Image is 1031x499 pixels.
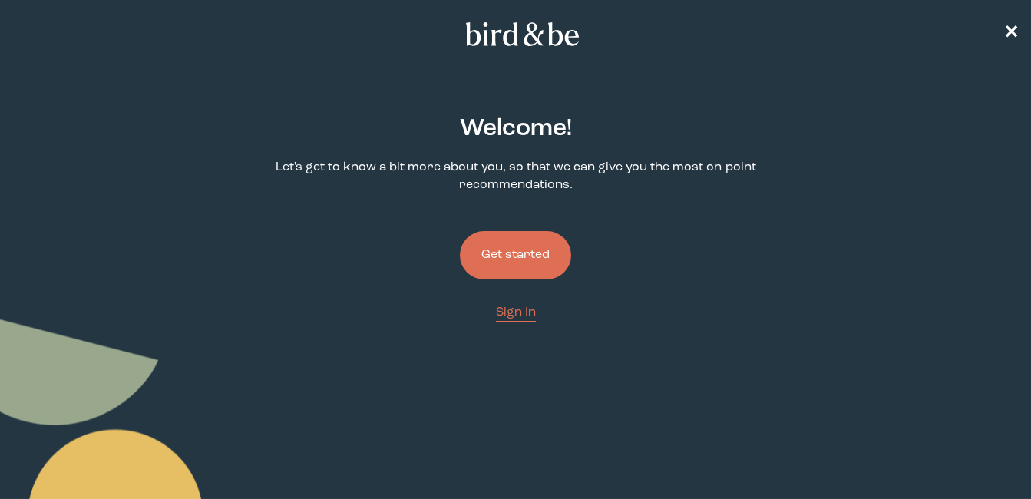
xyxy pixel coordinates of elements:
span: Sign In [496,306,536,319]
h2: Welcome ! [460,111,572,147]
a: ✕ [1003,21,1019,48]
iframe: Gorgias live chat messenger [954,427,1016,484]
a: Get started [460,207,571,304]
p: Let's get to know a bit more about you, so that we can give you the most on-point recommendations. [270,159,762,194]
button: Get started [460,231,571,279]
span: ✕ [1003,25,1019,43]
a: Sign In [496,304,536,322]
